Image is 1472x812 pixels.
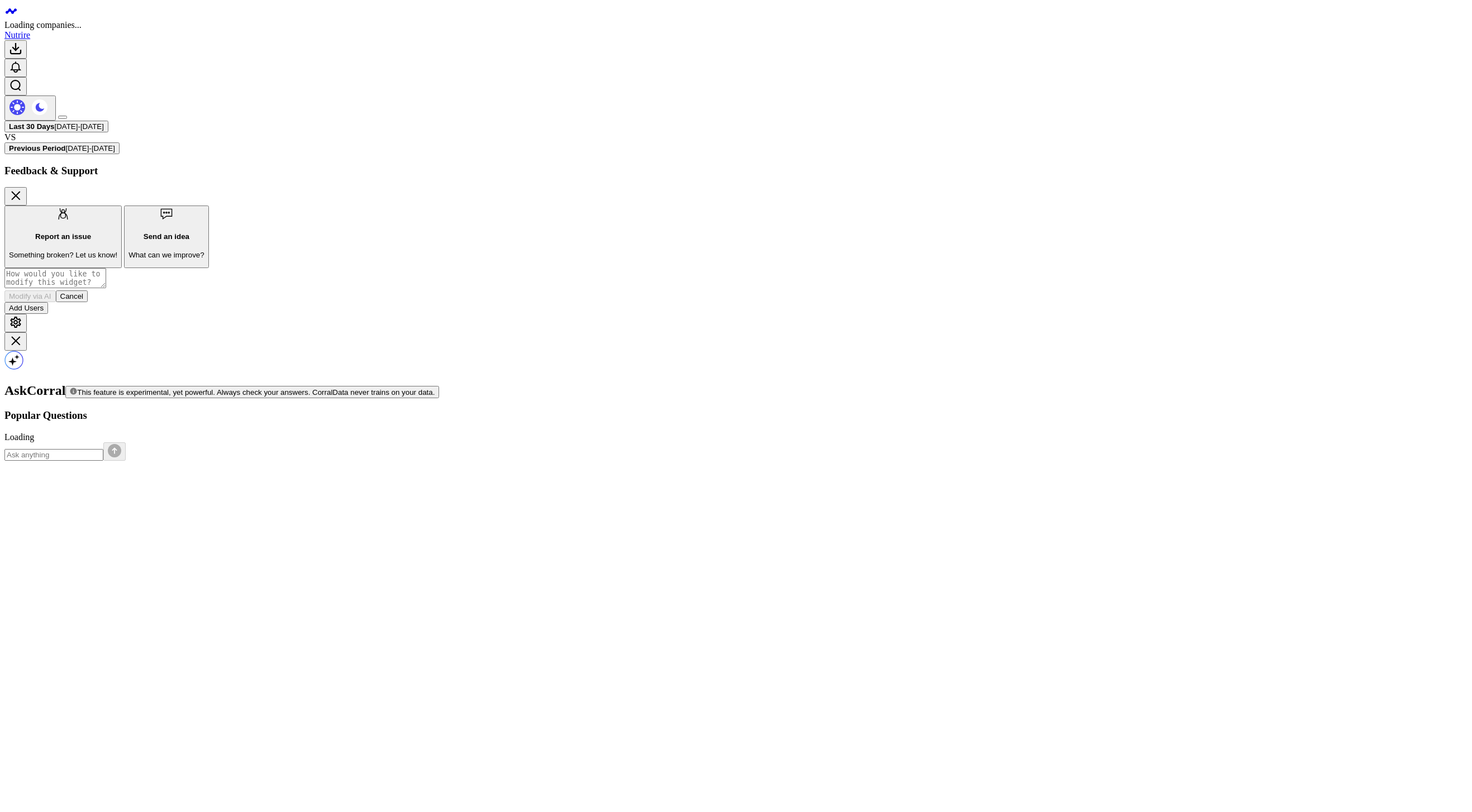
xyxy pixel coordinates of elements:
[77,388,435,397] span: This feature is experimental, yet powerful. Always check your answers. CorralData never trains on...
[9,122,55,131] b: Last 30 Days
[4,20,1468,30] div: Loading companies...
[4,383,65,398] span: AskCorral
[4,409,1468,422] h3: Popular Questions
[4,302,48,314] button: Add Users
[4,121,108,132] button: Last 30 Days[DATE]-[DATE]
[9,232,117,241] h4: Report an issue
[4,290,56,302] button: Modify via AI
[4,449,103,461] input: Ask anything
[4,77,27,95] button: Open search
[9,251,117,259] p: Something broken? Let us know!
[128,232,204,241] h4: Send an idea
[128,251,204,259] p: What can we improve?
[65,144,115,152] span: [DATE] - [DATE]
[9,144,65,152] b: Previous Period
[4,165,1468,177] h3: Feedback & Support
[56,290,88,302] button: Cancel
[124,206,209,268] button: Send an idea What can we improve?
[4,132,1468,142] div: VS
[4,432,1468,442] div: Loading
[4,206,122,268] button: Report an issue Something broken? Let us know!
[4,142,120,154] button: Previous Period[DATE]-[DATE]
[4,30,30,40] a: Nutrire
[65,386,439,398] button: This feature is experimental, yet powerful. Always check your answers. CorralData never trains on...
[55,122,104,131] span: [DATE] - [DATE]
